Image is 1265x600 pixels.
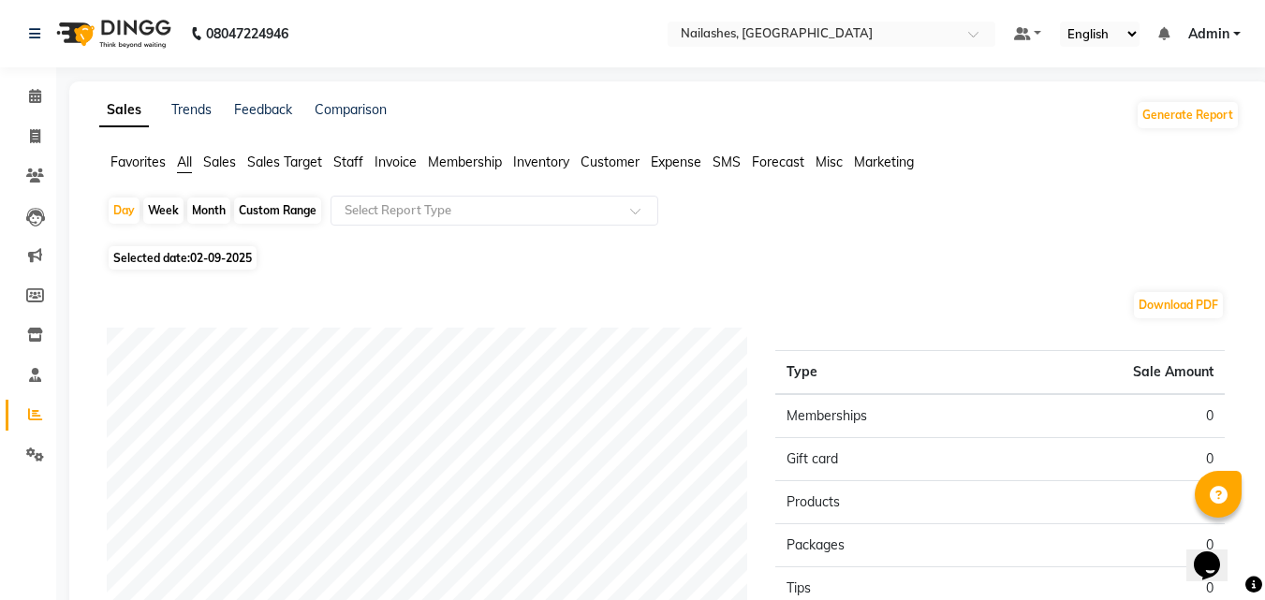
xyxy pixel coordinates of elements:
[333,154,363,170] span: Staff
[375,154,417,170] span: Invoice
[234,198,321,224] div: Custom Range
[109,198,140,224] div: Day
[651,154,701,170] span: Expense
[1138,102,1238,128] button: Generate Report
[1000,481,1225,524] td: 0
[110,154,166,170] span: Favorites
[206,7,288,60] b: 08047224946
[177,154,192,170] span: All
[171,101,212,118] a: Trends
[190,251,252,265] span: 02-09-2025
[428,154,502,170] span: Membership
[203,154,236,170] span: Sales
[752,154,804,170] span: Forecast
[775,524,1000,567] td: Packages
[1188,24,1229,44] span: Admin
[581,154,640,170] span: Customer
[1186,525,1246,581] iframe: chat widget
[775,394,1000,438] td: Memberships
[854,154,914,170] span: Marketing
[109,246,257,270] span: Selected date:
[315,101,387,118] a: Comparison
[775,438,1000,481] td: Gift card
[99,94,149,127] a: Sales
[247,154,322,170] span: Sales Target
[713,154,741,170] span: SMS
[187,198,230,224] div: Month
[234,101,292,118] a: Feedback
[1000,351,1225,395] th: Sale Amount
[775,481,1000,524] td: Products
[775,351,1000,395] th: Type
[143,198,184,224] div: Week
[48,7,176,60] img: logo
[1000,394,1225,438] td: 0
[513,154,569,170] span: Inventory
[816,154,843,170] span: Misc
[1134,292,1223,318] button: Download PDF
[1000,438,1225,481] td: 0
[1000,524,1225,567] td: 0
